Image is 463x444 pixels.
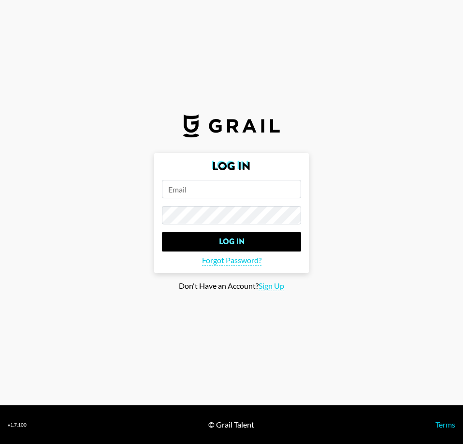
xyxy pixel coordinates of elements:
input: Email [162,180,301,198]
div: © Grail Talent [208,420,254,429]
a: Terms [435,420,455,429]
img: Grail Talent Logo [183,114,280,137]
input: Log In [162,232,301,252]
h2: Log In [162,161,301,172]
div: Don't Have an Account? [8,281,455,291]
div: v 1.7.100 [8,422,27,428]
span: Sign Up [259,281,284,291]
span: Forgot Password? [202,255,261,266]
